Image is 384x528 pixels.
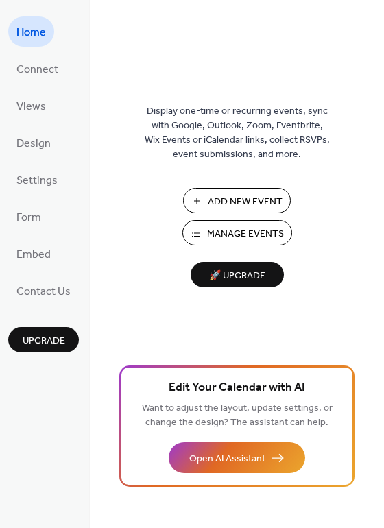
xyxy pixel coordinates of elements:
span: Edit Your Calendar with AI [169,379,305,398]
button: Upgrade [8,327,79,352]
span: Connect [16,59,58,81]
span: Want to adjust the layout, update settings, or change the design? The assistant can help. [142,399,333,432]
span: Upgrade [23,334,65,348]
span: Form [16,207,41,229]
a: Views [8,91,54,121]
span: Home [16,22,46,44]
button: Open AI Assistant [169,442,305,473]
a: Design [8,128,59,158]
a: Form [8,202,49,232]
span: Views [16,96,46,118]
a: Embed [8,239,59,269]
button: 🚀 Upgrade [191,262,284,287]
span: Contact Us [16,281,71,303]
span: Settings [16,170,58,192]
span: Open AI Assistant [189,452,265,466]
button: Manage Events [182,220,292,245]
a: Contact Us [8,276,79,306]
span: Display one-time or recurring events, sync with Google, Outlook, Zoom, Eventbrite, Wix Events or ... [145,104,330,162]
span: Embed [16,244,51,266]
a: Settings [8,165,66,195]
span: 🚀 Upgrade [199,267,276,285]
span: Design [16,133,51,155]
span: Add New Event [208,195,283,209]
button: Add New Event [183,188,291,213]
a: Home [8,16,54,47]
a: Connect [8,53,67,84]
span: Manage Events [207,227,284,241]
